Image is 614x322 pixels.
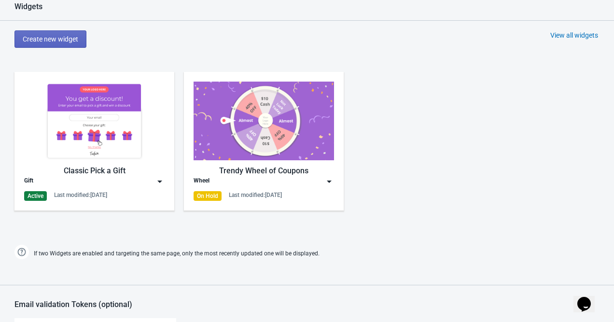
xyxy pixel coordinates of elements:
[34,246,320,262] span: If two Widgets are enabled and targeting the same page, only the most recently updated one will b...
[14,30,86,48] button: Create new widget
[229,191,282,199] div: Last modified: [DATE]
[24,82,165,160] img: gift_game.jpg
[24,177,33,186] div: Gift
[194,165,334,177] div: Trendy Wheel of Coupons
[194,177,209,186] div: Wheel
[14,245,29,259] img: help.png
[194,82,334,160] img: trendy_game.png
[24,165,165,177] div: Classic Pick a Gift
[194,191,222,201] div: On Hold
[23,35,78,43] span: Create new widget
[550,30,598,40] div: View all widgets
[324,177,334,186] img: dropdown.png
[54,191,107,199] div: Last modified: [DATE]
[24,191,47,201] div: Active
[155,177,165,186] img: dropdown.png
[573,283,604,312] iframe: chat widget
